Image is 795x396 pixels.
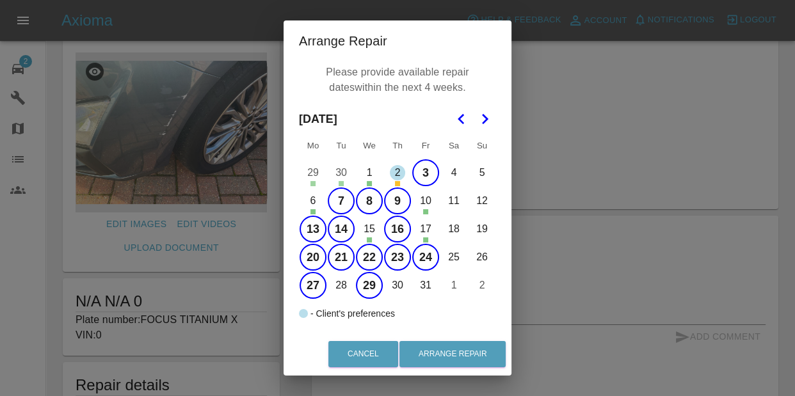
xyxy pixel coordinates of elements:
[299,133,496,299] table: October 2025
[384,244,411,271] button: Thursday, October 23rd, 2025, selected
[299,133,327,159] th: Monday
[412,159,439,186] button: Friday, October 3rd, 2025, selected
[384,216,411,242] button: Thursday, October 16th, 2025, selected
[356,187,383,214] button: Wednesday, October 8th, 2025, selected
[328,216,355,242] button: Tuesday, October 14th, 2025, selected
[473,107,496,131] button: Go to the Next Month
[469,216,495,242] button: Sunday, October 19th, 2025
[440,216,467,242] button: Saturday, October 18th, 2025
[328,244,355,271] button: Tuesday, October 21st, 2025, selected
[469,244,495,271] button: Sunday, October 26th, 2025
[356,216,383,242] button: Wednesday, October 15th, 2025
[299,105,337,133] span: [DATE]
[469,187,495,214] button: Sunday, October 12th, 2025
[300,187,326,214] button: Monday, October 6th, 2025
[328,272,355,299] button: Tuesday, October 28th, 2025
[310,306,395,321] div: - Client's preferences
[327,133,355,159] th: Tuesday
[300,216,326,242] button: Monday, October 13th, 2025, selected
[355,133,383,159] th: Wednesday
[412,133,440,159] th: Friday
[384,159,411,186] button: Thursday, October 2nd, 2025
[328,341,398,367] button: Cancel
[284,20,511,61] h2: Arrange Repair
[469,272,495,299] button: Sunday, November 2nd, 2025
[328,187,355,214] button: Tuesday, October 7th, 2025, selected
[440,159,467,186] button: Saturday, October 4th, 2025
[450,107,473,131] button: Go to the Previous Month
[412,244,439,271] button: Friday, October 24th, 2025, selected
[384,272,411,299] button: Thursday, October 30th, 2025
[356,159,383,186] button: Wednesday, October 1st, 2025
[440,272,467,299] button: Saturday, November 1st, 2025
[356,272,383,299] button: Wednesday, October 29th, 2025, selected
[305,61,490,99] p: Please provide available repair dates within the next 4 weeks.
[328,159,355,186] button: Tuesday, September 30th, 2025
[300,272,326,299] button: Monday, October 27th, 2025, selected
[384,187,411,214] button: Thursday, October 9th, 2025, selected
[399,341,506,367] button: Arrange Repair
[300,159,326,186] button: Monday, September 29th, 2025
[412,187,439,214] button: Friday, October 10th, 2025
[469,159,495,186] button: Sunday, October 5th, 2025
[383,133,412,159] th: Thursday
[440,133,468,159] th: Saturday
[300,244,326,271] button: Monday, October 20th, 2025, selected
[440,244,467,271] button: Saturday, October 25th, 2025
[412,272,439,299] button: Friday, October 31st, 2025
[468,133,496,159] th: Sunday
[412,216,439,242] button: Friday, October 17th, 2025
[440,187,467,214] button: Saturday, October 11th, 2025
[356,244,383,271] button: Wednesday, October 22nd, 2025, selected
